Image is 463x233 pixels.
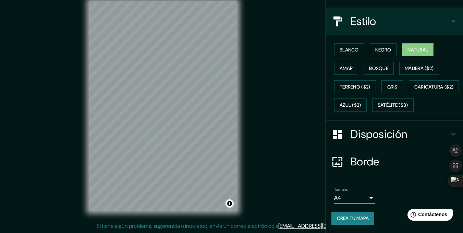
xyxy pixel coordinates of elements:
[405,65,434,71] font: Madera ($2)
[334,80,376,93] button: Terreno ($2)
[351,154,379,169] font: Borde
[369,65,388,71] font: Bosque
[370,43,397,56] button: Negro
[278,222,363,230] a: [EMAIL_ADDRESS][DOMAIN_NAME]
[340,102,361,108] font: Azul ($2)
[409,80,459,93] button: Caricatura ($2)
[399,62,439,75] button: Madera ($2)
[334,98,367,112] button: Azul ($2)
[381,80,403,93] button: Gris
[402,206,455,225] iframe: Lanzador de widgets de ayuda
[334,62,358,75] button: Amar
[334,43,364,56] button: Blanco
[387,84,398,90] font: Gris
[402,43,434,56] button: Natural
[351,127,407,141] font: Disposición
[326,148,463,175] div: Borde
[407,47,428,53] font: Natural
[334,194,341,201] font: A4
[97,222,278,230] font: Si tiene algún problema, sugerencia o inquietud, envíe un correo electrónico a
[372,98,414,112] button: Satélite ($3)
[337,215,369,221] font: Crea tu mapa
[378,102,408,108] font: Satélite ($3)
[340,47,359,53] font: Blanco
[340,84,370,90] font: Terreno ($2)
[226,199,234,208] button: Activar o desactivar atribución
[89,1,237,211] canvas: Mapa
[326,120,463,148] div: Disposición
[326,8,463,35] div: Estilo
[334,193,375,203] div: A4
[375,47,391,53] font: Negro
[331,212,374,225] button: Crea tu mapa
[414,84,454,90] font: Caricatura ($2)
[334,187,348,192] font: Tamaño
[351,14,376,28] font: Estilo
[340,65,353,71] font: Amar
[364,62,394,75] button: Bosque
